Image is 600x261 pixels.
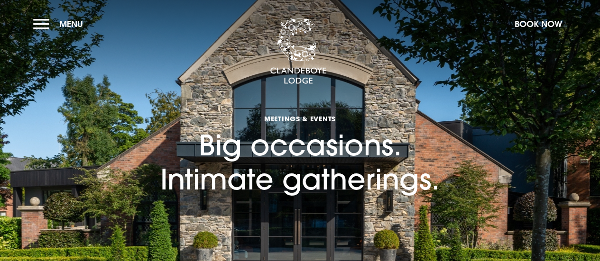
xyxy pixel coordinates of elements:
[33,14,88,34] button: Menu
[160,114,440,123] span: Meetings & Events
[160,81,440,196] h1: Big occasions. Intimate gatherings.
[510,14,567,34] button: Book Now
[270,18,327,85] img: Clandeboye Lodge
[59,18,83,29] span: Menu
